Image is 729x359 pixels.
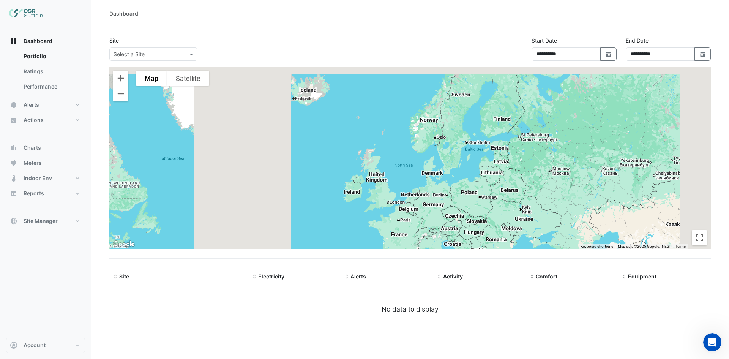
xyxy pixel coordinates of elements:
img: Google [111,239,136,249]
button: Meters [6,155,85,171]
div: Forgot Password [20,88,110,96]
span: Equipment [628,273,656,280]
button: Toggle fullscreen view [692,230,707,245]
iframe: Intercom live chat [703,333,721,351]
button: Indoor Env [6,171,85,186]
label: Site [109,36,119,44]
span: Activity [443,273,463,280]
button: Zoom out [113,86,128,101]
div: CIM • 2m ago [12,116,44,120]
button: Gif picker [24,249,30,255]
div: Close [133,3,147,17]
a: Ratings [17,64,85,79]
a: Portfolio [17,49,85,64]
img: Profile image for CIM [22,4,34,16]
button: Show satellite imagery [167,71,209,86]
div: CIM says… [6,44,146,131]
button: Account [6,338,85,353]
span: Alerts [350,273,366,280]
a: Performance [17,79,85,94]
app-icon: Charts [10,144,17,152]
span: Charts [24,144,41,152]
a: Terms (opens in new tab) [675,244,686,248]
span: Account [24,342,46,349]
button: Reports [6,186,85,201]
div: No data to display [109,304,711,314]
span: Electricity [258,273,284,280]
button: Send a message… [130,246,142,258]
div: Dashboard [109,9,138,17]
textarea: Message… [6,233,145,246]
button: Show street map [136,71,167,86]
button: Keyboard shortcuts [581,244,613,249]
button: Dashboard [6,33,85,49]
span: Site [119,273,129,280]
span: Dashboard [24,37,52,45]
span: Steps required to reset your password [20,97,95,111]
p: Active over [DATE] [37,9,83,17]
app-icon: Dashboard [10,37,17,45]
h1: CIM [37,4,48,9]
span: Actions [24,116,44,124]
img: Company Logo [9,6,43,21]
button: Upload attachment [36,249,42,255]
button: Site Manager [6,214,85,229]
button: Emoji picker [12,249,18,255]
span: Alerts [24,101,39,109]
button: Start recording [48,249,54,255]
app-icon: Meters [10,159,17,167]
button: go back [5,3,19,17]
app-icon: Actions [10,116,17,124]
app-icon: Reports [10,190,17,197]
button: Zoom in [113,71,128,86]
div: Having trouble logging in? Enter your email above and click "Submit" to receive your password res... [12,48,118,78]
app-icon: Site Manager [10,217,17,225]
span: Map data ©2025 Google, INEGI [618,244,671,248]
span: Comfort [536,273,557,280]
span: Reports [24,190,44,197]
div: Forgot PasswordSteps required to reset your password [13,82,118,118]
app-icon: Indoor Env [10,174,17,182]
span: Meters [24,159,42,167]
app-icon: Alerts [10,101,17,109]
button: Alerts [6,97,85,112]
label: Start Date [532,36,557,44]
fa-icon: Select Date [605,51,612,57]
label: End Date [626,36,649,44]
button: Charts [6,140,85,155]
div: Having trouble logging in? Enter your email above and click "Submit" to receive your password res... [6,44,125,114]
fa-icon: Select Date [699,51,706,57]
button: Actions [6,112,85,128]
div: Dashboard [6,49,85,97]
a: Open this area in Google Maps (opens a new window) [111,239,136,249]
span: Indoor Env [24,174,52,182]
button: Home [119,3,133,17]
span: Site Manager [24,217,58,225]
